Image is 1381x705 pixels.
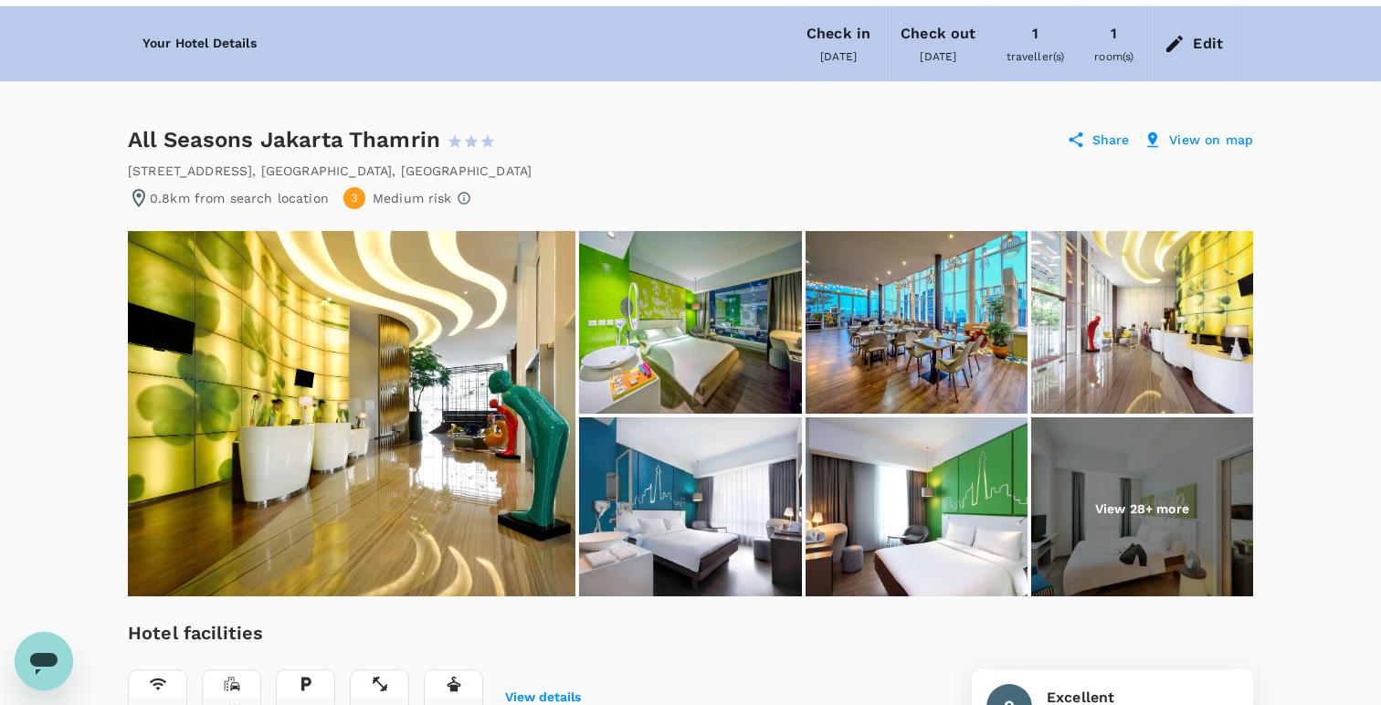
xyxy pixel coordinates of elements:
[1031,231,1253,414] img: Exterior view
[1095,500,1189,518] p: View 28+ more
[150,189,329,207] p: 0.8km from search location
[128,618,581,647] h6: Hotel facilities
[820,50,857,63] span: [DATE]
[1169,131,1253,149] p: View on map
[806,417,1028,600] img: Guest room
[920,50,956,63] span: [DATE]
[1031,417,1253,600] img: Guest room
[15,632,73,690] iframe: Button to launch messaging window
[128,162,532,180] div: [STREET_ADDRESS] , [GEOGRAPHIC_DATA] , [GEOGRAPHIC_DATA]
[1032,21,1038,47] div: 1
[806,231,1028,414] img: Exterior view
[579,417,801,600] img: Guest room
[128,125,529,154] div: All Seasons Jakarta Thamrin
[806,21,870,47] div: Check in
[1092,131,1130,149] p: Share
[1007,50,1065,63] span: traveller(s)
[128,231,575,596] img: Exterior
[373,189,452,207] p: Medium risk
[579,231,801,414] img: Exterior view
[142,34,257,54] h6: Your Hotel Details
[505,690,581,705] button: View details
[1193,31,1223,57] div: Edit
[351,190,358,207] span: 3
[1111,21,1117,47] div: 1
[1094,50,1133,63] span: room(s)
[901,21,975,47] div: Check out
